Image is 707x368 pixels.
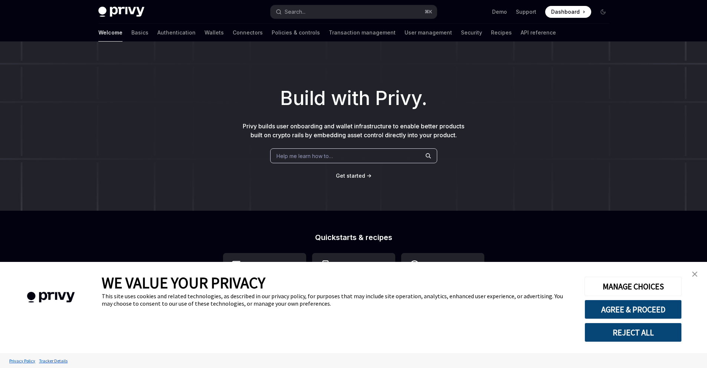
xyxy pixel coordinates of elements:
[597,6,609,18] button: Toggle dark mode
[98,24,122,42] a: Welcome
[11,281,91,313] img: company logo
[585,323,682,342] button: REJECT ALL
[37,354,69,367] a: Tracker Details
[516,8,536,16] a: Support
[551,8,580,16] span: Dashboard
[692,272,697,277] img: close banner
[405,24,452,42] a: User management
[102,273,265,292] span: WE VALUE YOUR PRIVACY
[157,24,196,42] a: Authentication
[271,5,437,19] button: Search...⌘K
[98,7,144,17] img: dark logo
[461,24,482,42] a: Security
[12,84,695,113] h1: Build with Privy.
[336,172,365,179] span: Get started
[329,24,396,42] a: Transaction management
[336,172,365,180] a: Get started
[585,277,682,296] button: MANAGE CHOICES
[243,122,464,139] span: Privy builds user onboarding and wallet infrastructure to enable better products built on crypto ...
[272,24,320,42] a: Policies & controls
[233,24,263,42] a: Connectors
[687,267,702,282] a: close banner
[204,24,224,42] a: Wallets
[585,300,682,319] button: AGREE & PROCEED
[425,9,432,15] span: ⌘ K
[7,354,37,367] a: Privacy Policy
[276,152,333,160] span: Help me learn how to…
[521,24,556,42] a: API reference
[131,24,148,42] a: Basics
[312,253,395,329] a: **** **** **** ***Use the React Native SDK to build a mobile app on Solana.
[401,253,484,329] a: **** *****Whitelabel login, wallets, and user management with your own UI and branding.
[491,24,512,42] a: Recipes
[545,6,591,18] a: Dashboard
[285,7,305,16] div: Search...
[102,292,573,307] div: This site uses cookies and related technologies, as described in our privacy policy, for purposes...
[223,234,484,241] h2: Quickstarts & recipes
[492,8,507,16] a: Demo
